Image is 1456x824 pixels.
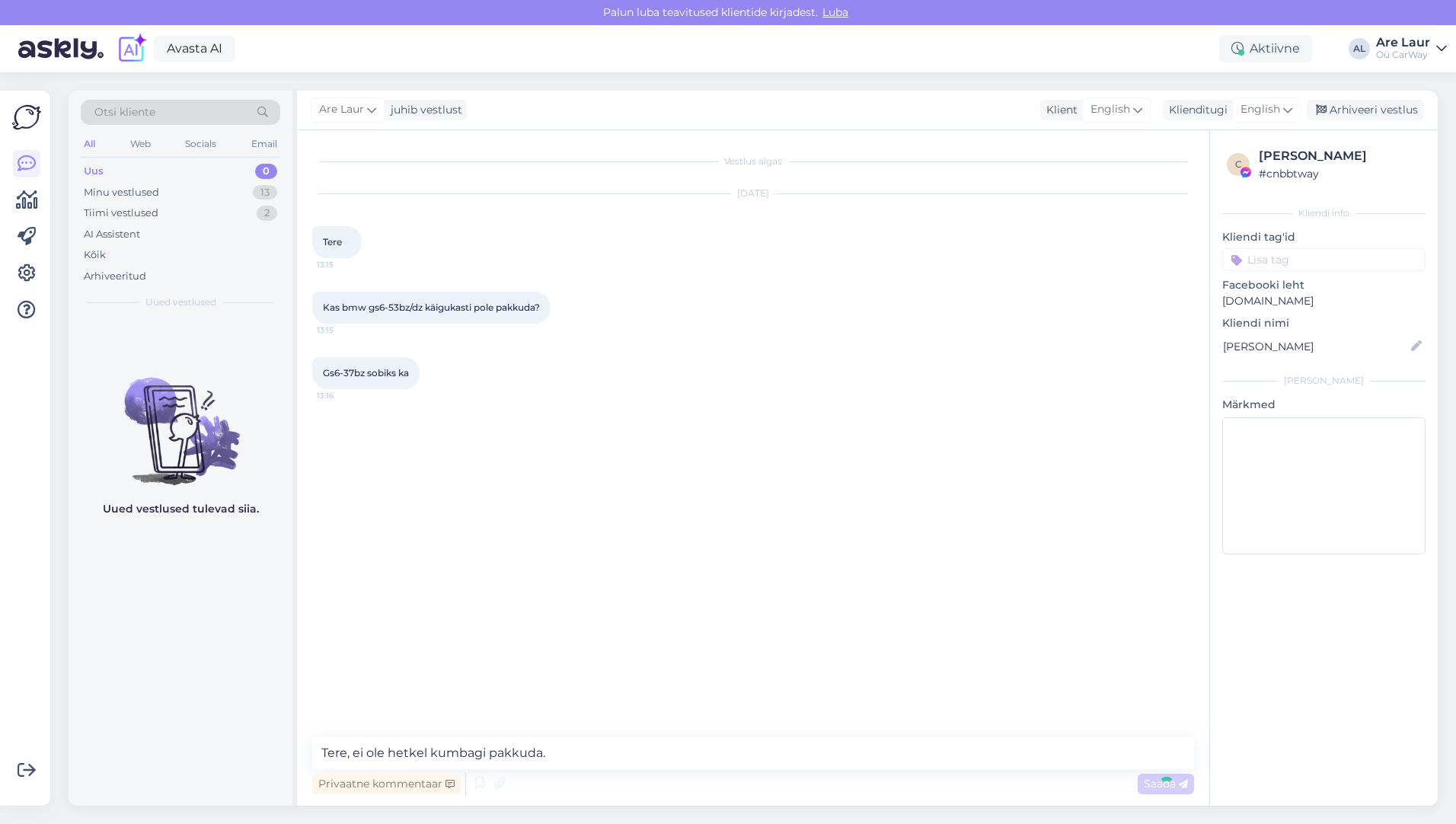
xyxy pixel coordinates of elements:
[154,36,235,62] a: Avasta AI
[69,350,292,487] img: No chats
[319,101,364,118] span: Are Laur
[84,206,158,221] div: Tiimi vestlused
[116,33,148,65] img: explore-ai
[312,187,1194,200] div: [DATE]
[84,185,159,200] div: Minu vestlused
[84,248,106,263] div: Kõik
[323,367,409,378] span: Gs6-37bz sobiks ka
[1090,101,1130,118] span: English
[1222,248,1426,271] input: Lisa tag
[127,134,154,154] div: Web
[1235,158,1242,170] span: c
[323,302,540,313] span: Kas bmw gs6-53bz/dz käigukasti pole pakkuda?
[1259,165,1421,182] div: # cnbbtway
[1222,277,1426,293] p: Facebooki leht
[1222,293,1426,309] p: [DOMAIN_NAME]
[317,390,374,401] span: 13:16
[255,164,277,179] div: 0
[1376,37,1447,61] a: Are LaurOü CarWay
[84,227,140,242] div: AI Assistent
[1163,102,1228,118] div: Klienditugi
[317,324,374,336] span: 13:15
[1222,315,1426,331] p: Kliendi nimi
[312,155,1194,168] div: Vestlus algas
[145,295,216,309] span: Uued vestlused
[248,134,280,154] div: Email
[253,185,277,200] div: 13
[1219,35,1312,62] div: Aktiivne
[94,104,155,120] span: Otsi kliente
[323,236,342,248] span: Tere
[1222,229,1426,245] p: Kliendi tag'id
[84,269,146,284] div: Arhiveeritud
[12,103,41,132] img: Askly Logo
[1040,102,1078,118] div: Klient
[81,134,98,154] div: All
[1223,338,1408,355] input: Lisa nimi
[317,259,374,270] span: 13:15
[1307,100,1424,120] div: Arhiveeri vestlus
[1376,37,1430,49] div: Are Laur
[1222,397,1426,413] p: Märkmed
[818,5,853,19] span: Luba
[1222,374,1426,388] div: [PERSON_NAME]
[257,206,277,221] div: 2
[1259,147,1421,165] div: [PERSON_NAME]
[103,501,259,517] p: Uued vestlused tulevad siia.
[1376,49,1430,61] div: Oü CarWay
[84,164,104,179] div: Uus
[1349,38,1370,59] div: AL
[385,102,462,118] div: juhib vestlust
[182,134,219,154] div: Socials
[1222,206,1426,220] div: Kliendi info
[1240,101,1280,118] span: English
